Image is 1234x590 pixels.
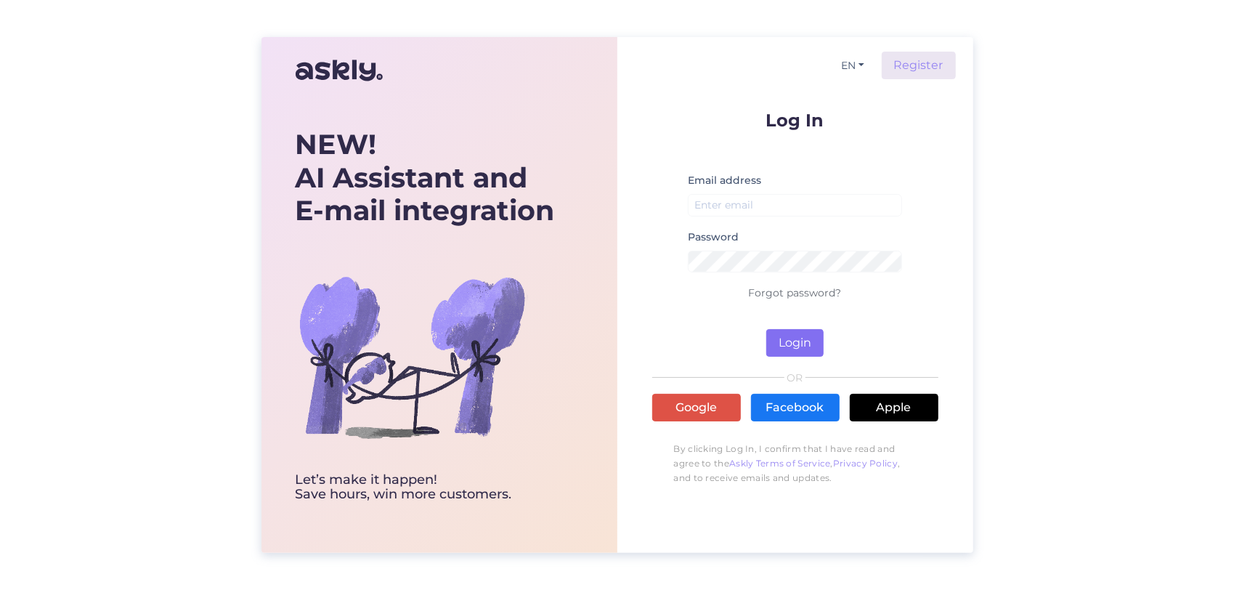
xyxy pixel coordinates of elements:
[835,55,870,76] button: EN
[652,394,741,421] a: Google
[729,458,831,469] a: Askly Terms of Service
[850,394,938,421] a: Apple
[882,52,956,79] a: Register
[296,128,555,227] div: AI Assistant and E-mail integration
[833,458,898,469] a: Privacy Policy
[688,230,739,245] label: Password
[688,173,761,188] label: Email address
[749,286,842,299] a: Forgot password?
[296,241,528,473] img: bg-askly
[296,473,555,502] div: Let’s make it happen! Save hours, win more customers.
[296,53,383,88] img: Askly
[652,435,938,493] p: By clicking Log In, I confirm that I have read and agree to the , , and to receive emails and upd...
[296,127,377,161] b: NEW!
[751,394,840,421] a: Facebook
[784,373,805,383] span: OR
[652,111,938,129] p: Log In
[688,194,903,217] input: Enter email
[766,329,824,357] button: Login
